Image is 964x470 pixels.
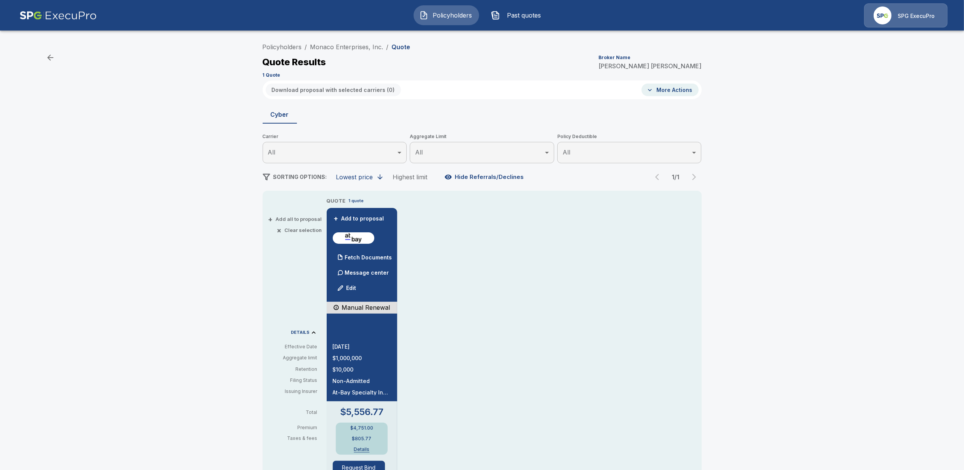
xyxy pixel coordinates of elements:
img: AA Logo [19,3,97,27]
button: Policyholders IconPolicyholders [414,5,479,25]
p: Total [269,410,324,415]
a: Monaco Enterprises, Inc. [310,43,383,51]
div: Highest limit [393,173,428,181]
span: All [268,148,276,156]
nav: breadcrumb [263,42,411,52]
button: More Actions [642,84,699,96]
p: DETAILS [291,330,310,335]
li: / [305,42,307,52]
p: [DATE] [333,344,391,349]
p: Premium [269,425,324,430]
p: At-Bay Specialty Insurance Company [333,390,391,395]
p: Issuing Insurer [269,388,318,395]
p: Message center [345,269,389,277]
button: +Add to proposal [333,214,386,223]
a: Policyholders [263,43,302,51]
p: Aggregate limit [269,354,318,361]
p: $5,556.77 [340,407,383,417]
span: All [415,148,423,156]
img: Past quotes Icon [491,11,500,20]
span: SORTING OPTIONS: [273,174,327,180]
p: Filing Status [269,377,318,384]
p: $1,000,000 [333,356,391,361]
p: 1 Quote [263,73,281,77]
button: Download proposal with selected carriers (0) [266,84,401,96]
a: Agency IconSPG ExecuPro [864,3,948,27]
p: Quote Results [263,58,326,67]
span: × [277,228,282,233]
img: atbaycybersurplus [336,232,371,244]
button: Hide Referrals/Declines [443,170,527,184]
img: Policyholders Icon [419,11,428,20]
span: Policy Deductible [557,133,702,140]
button: +Add all to proposal [270,217,322,222]
button: Cyber [263,105,297,124]
span: Aggregate Limit [410,133,554,140]
button: Past quotes IconPast quotes [485,5,551,25]
span: + [334,216,338,221]
button: ×Clear selection [279,228,322,233]
img: Agency Icon [874,6,892,24]
p: Quote [392,44,411,50]
p: $10,000 [333,367,391,372]
p: QUOTE [327,197,346,205]
p: [PERSON_NAME] [PERSON_NAME] [599,63,702,69]
span: All [563,148,570,156]
p: $4,751.00 [350,426,373,430]
p: Retention [269,366,318,373]
span: Carrier [263,133,407,140]
span: Past quotes [503,11,545,20]
p: Non-Admitted [333,378,391,384]
p: 1 quote [349,198,364,204]
div: Lowest price [336,173,373,181]
span: + [268,217,273,222]
p: $805.77 [352,436,372,441]
p: Effective Date [269,343,318,350]
span: Policyholders [431,11,473,20]
p: SPG ExecuPro [898,12,935,20]
p: Fetch Documents [345,255,392,260]
button: Edit [334,280,360,296]
p: Manual Renewal [342,303,390,312]
button: Details [346,447,377,452]
p: Broker Name [599,55,631,60]
li: / [387,42,389,52]
p: 1 / 1 [668,174,683,180]
p: Taxes & fees [269,436,324,441]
